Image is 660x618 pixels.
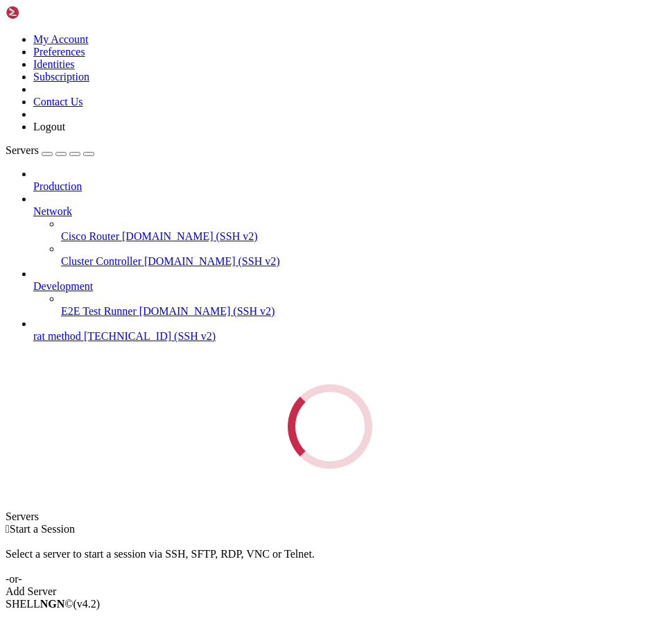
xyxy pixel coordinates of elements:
[6,510,654,523] div: Servers
[33,180,82,192] span: Production
[33,330,81,342] span: rat method
[10,523,75,535] span: Start a Session
[33,318,654,343] li: rat method [TECHNICAL_ID] (SSH v2)
[33,58,75,70] a: Identities
[6,144,94,156] a: Servers
[61,293,654,318] li: E2E Test Runner [DOMAIN_NAME] (SSH v2)
[6,535,654,585] div: Select a server to start a session via SSH, SFTP, RDP, VNC or Telnet. -or-
[144,255,280,267] span: [DOMAIN_NAME] (SSH v2)
[61,255,141,267] span: Cluster Controller
[33,205,654,218] a: Network
[61,230,119,242] span: Cisco Router
[61,218,654,243] li: Cisco Router [DOMAIN_NAME] (SSH v2)
[139,305,275,317] span: [DOMAIN_NAME] (SSH v2)
[33,46,85,58] a: Preferences
[6,585,654,598] div: Add Server
[61,305,137,317] span: E2E Test Runner
[33,71,89,83] a: Subscription
[33,168,654,193] li: Production
[73,598,101,610] span: 4.2.0
[33,180,654,193] a: Production
[6,144,39,156] span: Servers
[33,280,93,292] span: Development
[33,96,83,108] a: Contact Us
[33,205,72,217] span: Network
[122,230,258,242] span: [DOMAIN_NAME] (SSH v2)
[33,121,65,132] a: Logout
[33,280,654,293] a: Development
[61,255,654,268] a: Cluster Controller [DOMAIN_NAME] (SSH v2)
[33,268,654,318] li: Development
[84,330,216,342] span: [TECHNICAL_ID] (SSH v2)
[61,230,654,243] a: Cisco Router [DOMAIN_NAME] (SSH v2)
[6,598,100,610] span: SHELL ©
[33,193,654,268] li: Network
[33,330,654,343] a: rat method [TECHNICAL_ID] (SSH v2)
[6,523,10,535] span: 
[288,384,372,469] div: Loading...
[6,6,85,19] img: Shellngn
[61,243,654,268] li: Cluster Controller [DOMAIN_NAME] (SSH v2)
[61,305,654,318] a: E2E Test Runner [DOMAIN_NAME] (SSH v2)
[33,33,89,45] a: My Account
[40,598,65,610] b: NGN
